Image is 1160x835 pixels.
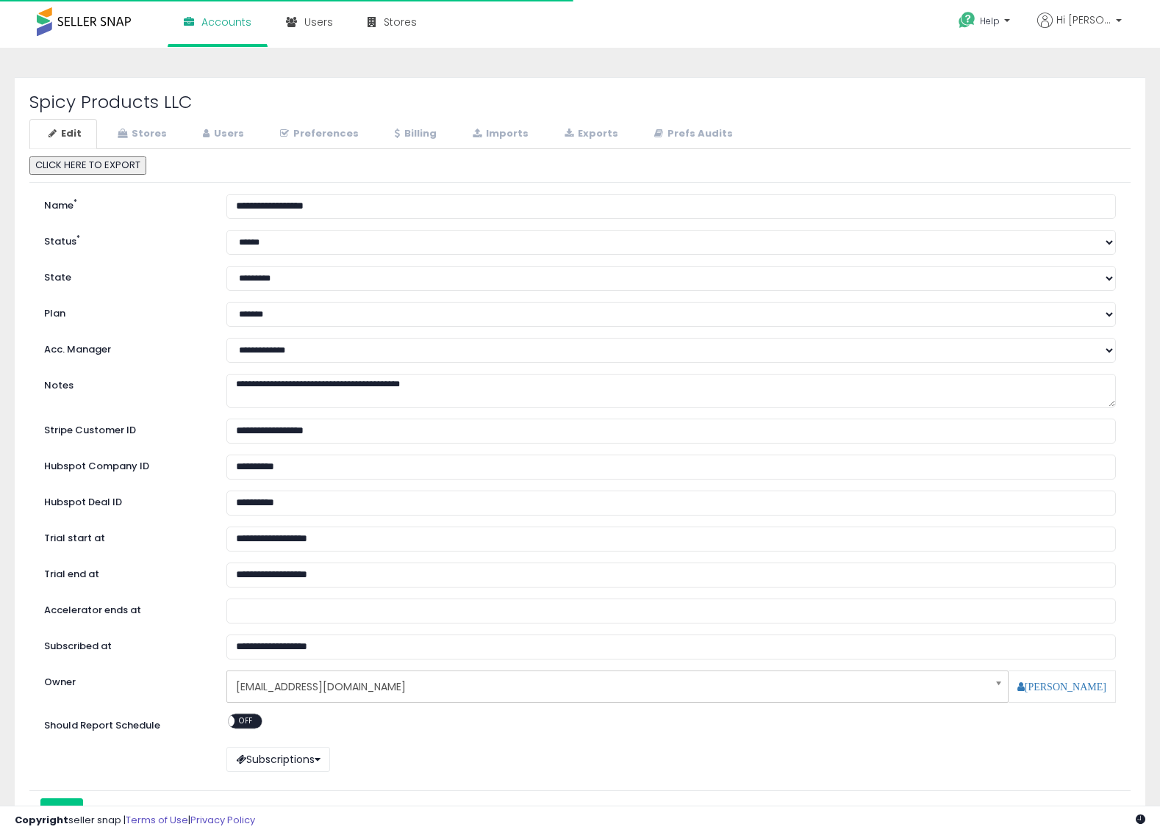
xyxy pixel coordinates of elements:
[15,813,68,827] strong: Copyright
[304,15,333,29] span: Users
[33,599,215,618] label: Accelerator ends at
[33,374,215,393] label: Notes
[201,15,251,29] span: Accounts
[958,11,976,29] i: Get Help
[126,813,188,827] a: Terms of Use
[33,266,215,285] label: State
[33,419,215,438] label: Stripe Customer ID
[635,119,748,149] a: Prefs Audits
[545,119,634,149] a: Exports
[33,527,215,546] label: Trial start at
[29,93,1131,112] h2: Spicy Products LLC
[33,491,215,510] label: Hubspot Deal ID
[1037,12,1122,46] a: Hi [PERSON_NAME]
[29,156,146,175] button: CLICK HERE TO EXPORT
[33,338,215,357] label: Acc. Manager
[234,715,258,727] span: OFF
[33,635,215,654] label: Subscribed at
[226,747,330,772] button: Subscriptions
[190,813,255,827] a: Privacy Policy
[33,302,215,321] label: Plan
[33,230,215,249] label: Status
[384,15,417,29] span: Stores
[44,719,160,733] label: Should Report Schedule
[33,194,215,213] label: Name
[184,119,259,149] a: Users
[44,676,76,690] label: Owner
[454,119,544,149] a: Imports
[29,119,97,149] a: Edit
[236,674,980,699] span: [EMAIL_ADDRESS][DOMAIN_NAME]
[980,15,1000,27] span: Help
[15,814,255,828] div: seller snap | |
[1056,12,1111,27] span: Hi [PERSON_NAME]
[33,563,215,582] label: Trial end at
[99,119,182,149] a: Stores
[33,455,215,474] label: Hubspot Company ID
[261,119,374,149] a: Preferences
[376,119,452,149] a: Billing
[1017,682,1106,692] a: [PERSON_NAME]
